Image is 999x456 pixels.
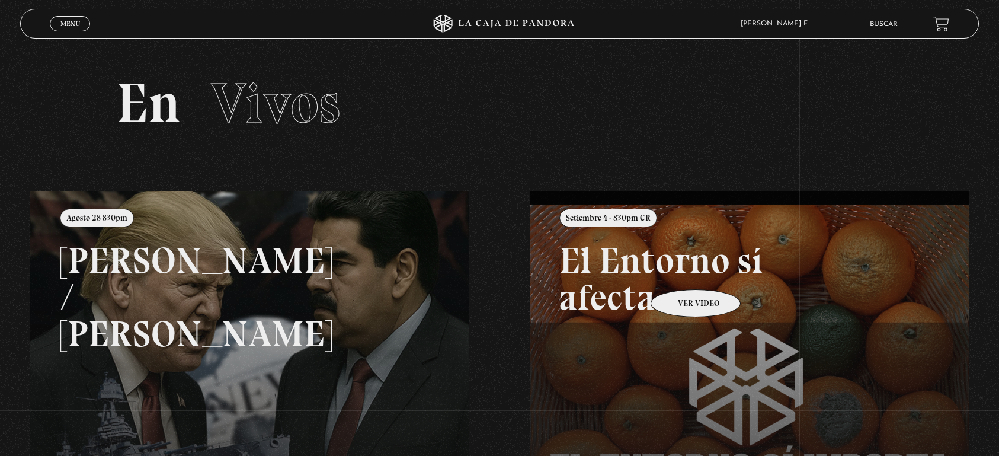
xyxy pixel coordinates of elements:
[870,21,898,28] a: Buscar
[735,20,819,27] span: [PERSON_NAME] F
[60,20,80,27] span: Menu
[116,75,883,132] h2: En
[211,69,340,137] span: Vivos
[56,30,84,39] span: Cerrar
[933,16,949,32] a: View your shopping cart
